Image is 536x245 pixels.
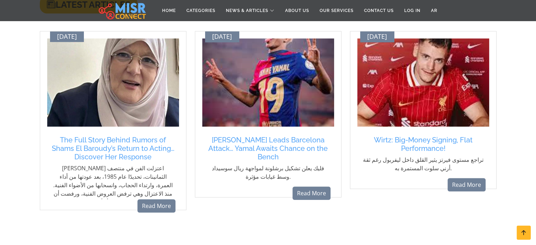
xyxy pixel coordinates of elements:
[137,199,175,213] a: Read More
[51,164,175,206] p: [PERSON_NAME] اعتزلت الفن في منتصف الثمانينات، تحديدًا عام 1985، بعد عودتها من أداء العمرة، وارتد...
[448,178,486,191] a: Read More
[181,4,221,17] a: Categories
[47,38,179,127] img: شمس البارودى
[359,4,399,17] a: Contact Us
[212,33,232,41] span: [DATE]
[357,38,489,127] img: فلوريان فيرتز يظهر محبطًا خلال مباراة ليفربول ضد كريستال بالاس.
[157,4,181,17] a: Home
[202,38,334,127] img: تشكيل برشلونة الرسمي أمام ريال سوسيداد في الدوري الإسباني.
[361,155,486,172] p: تراجع مستوى فيرتز يثير القلق داخل ليفربول رغم ثقة أرني سلوت المستمرة به.
[206,164,331,181] p: فليك يعلن تشكيل برشلونة لمواجهة ريال سوسيداد وسط غيابات مؤثرة.
[99,2,146,19] img: main.misr_connect
[57,33,77,41] span: [DATE]
[226,7,268,14] span: News & Articles
[292,186,331,200] a: Read More
[314,4,359,17] a: Our Services
[51,136,175,161] a: The Full Story Behind Rumors of Shams El Baroudy’s Return to Acting… Discover Her Response
[206,136,331,161] a: [PERSON_NAME] Leads Barcelona Attack… Yamal Awaits Chance on the Bench
[280,4,314,17] a: About Us
[221,4,280,17] a: News & Articles
[426,4,443,17] a: AR
[399,4,426,17] a: Log in
[367,33,387,41] span: [DATE]
[361,136,486,153] a: Wirtz: Big-Money Signing, Flat Performance!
